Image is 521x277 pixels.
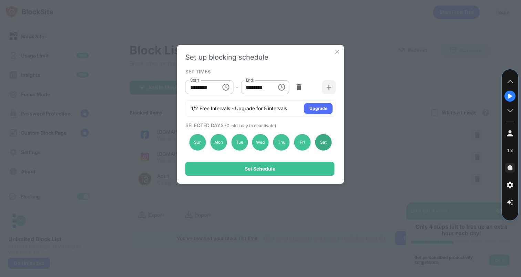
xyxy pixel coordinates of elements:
span: (Click a day to deactivate) [225,123,276,128]
div: SELECTED DAYS [185,122,334,128]
div: - [236,83,238,91]
div: Tue [231,134,248,151]
button: Choose time, selected time is 11:50 PM [275,80,288,94]
div: Sun [190,134,206,151]
div: 1/2 Free Intervals - Upgrade for 5 intervals [191,105,287,112]
div: Wed [252,134,269,151]
div: SET TIMES [185,69,334,74]
button: Choose time, selected time is 12:10 AM [219,80,233,94]
div: Upgrade [309,105,327,112]
div: Sat [315,134,331,151]
label: End [246,77,253,83]
div: Fri [294,134,311,151]
div: Set Schedule [245,166,275,172]
img: x-button.svg [334,48,341,55]
div: Mon [210,134,227,151]
div: Thu [273,134,290,151]
div: Set up blocking schedule [185,53,336,61]
label: Start [190,77,199,83]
